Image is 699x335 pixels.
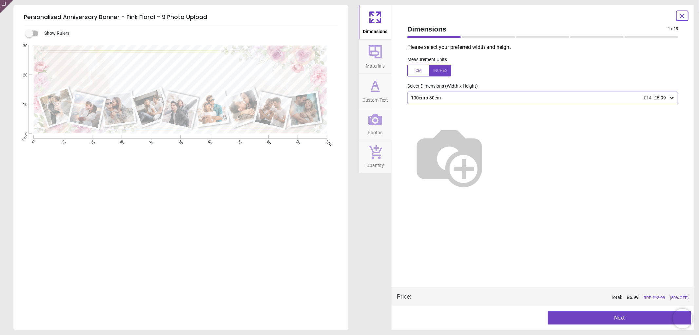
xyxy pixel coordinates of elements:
span: (50% OFF) [670,295,689,301]
button: Materials [359,40,392,74]
p: Please select your preferred width and height [407,44,683,51]
img: Helper for size comparison [407,115,491,199]
button: Quantity [359,140,392,173]
button: Custom Text [359,74,392,108]
span: RRP [644,295,665,301]
span: 1 of 5 [668,26,678,32]
iframe: Brevo live chat [673,309,692,328]
span: 30 [15,43,28,49]
span: £14 [644,95,651,100]
span: Quantity [366,159,384,169]
span: Dimensions [407,24,668,34]
span: £ 13.98 [652,295,665,300]
div: Price : [397,292,411,301]
span: £6.99 [654,95,666,100]
span: 6.99 [630,295,639,300]
div: 100cm x 30cm [410,95,669,101]
span: Photos [368,126,383,136]
div: Show Rulers [29,30,348,37]
div: Total: [421,294,689,301]
label: Select Dimensions (Width x Height) [402,83,478,90]
span: Custom Text [362,94,388,104]
button: Dimensions [359,5,392,39]
button: Photos [359,108,392,140]
span: £ [627,294,639,301]
span: Materials [366,60,385,70]
h5: Personalised Anniversary Banner - Pink Floral - 9 Photo Upload [24,10,338,24]
button: Next [548,311,691,325]
span: Dimensions [363,25,388,35]
label: Measurement Units [407,56,447,63]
